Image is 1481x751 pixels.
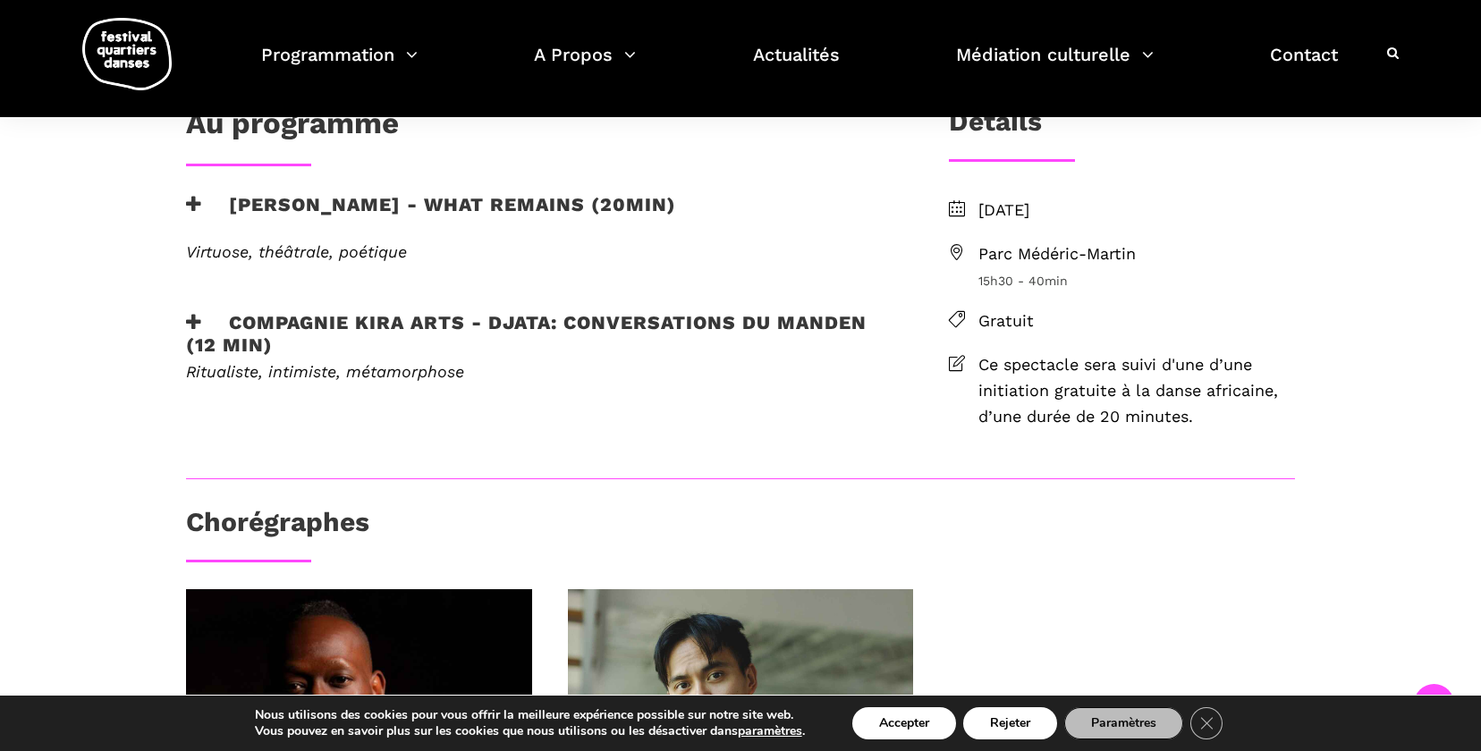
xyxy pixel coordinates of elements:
a: Actualités [753,39,840,92]
p: Vous pouvez en savoir plus sur les cookies que nous utilisons ou les désactiver dans . [255,723,805,739]
span: Ce spectacle sera suivi d'une d’une initiation gratuite à la danse africaine, d’une durée de 20 m... [978,352,1295,429]
a: Contact [1270,39,1338,92]
em: Virtuose, théâtrale, poétique [186,242,407,261]
span: Gratuit [978,308,1295,334]
span: [DATE] [978,198,1295,224]
span: Parc Médéric-Martin [978,241,1295,267]
h3: Compagnie Kira Arts - Djata: Conversations du Manden (12 min) [186,311,891,356]
h1: Au programme [186,105,399,150]
p: Nous utilisons des cookies pour vous offrir la meilleure expérience possible sur notre site web. [255,707,805,723]
a: Programmation [261,39,418,92]
em: Ritualiste, intimiste, métamorphose [186,362,464,381]
button: Paramètres [1064,707,1183,739]
h3: [PERSON_NAME] - What remains (20min) [186,193,676,238]
span: 15h30 - 40min [978,271,1295,291]
h3: Chorégraphes [186,506,369,551]
button: Rejeter [963,707,1057,739]
h3: Détails [949,105,1042,150]
img: logo-fqd-med [82,18,172,90]
button: Close GDPR Cookie Banner [1190,707,1223,739]
button: Accepter [852,707,956,739]
a: Médiation culturelle [956,39,1154,92]
a: A Propos [534,39,636,92]
button: paramètres [738,723,802,739]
